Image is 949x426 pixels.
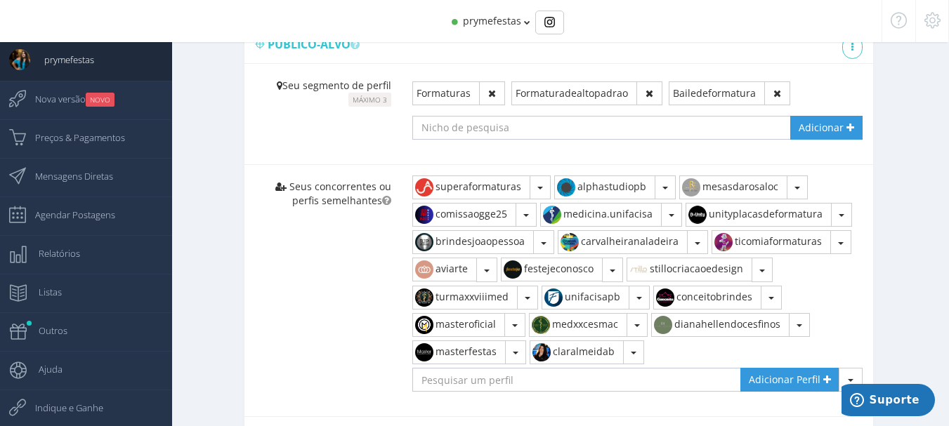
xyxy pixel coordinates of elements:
[21,390,103,425] span: Indique e Ganhe
[502,258,524,281] img: 434881776_439156495147966_7704242631206227468_n.jpg
[529,313,627,337] button: medxxcesmac
[30,42,94,77] span: prymefestas
[542,286,629,309] button: unifacisapb
[412,368,742,392] input: Pesquisar um perfil
[244,65,402,117] div: Seu segmento de perfil
[790,116,863,140] a: Adicionar
[530,341,553,364] img: 527244213_18514711639020746_95811107366156680_n.jpg
[555,176,577,199] img: 197328129_300431078427642_7969859783059669753_n.jpg
[86,93,114,107] small: NOVO
[412,286,518,309] button: turmaxxviiimed
[348,93,391,107] small: Máximo 3
[268,36,365,52] span: Público-alvo
[21,120,125,155] span: Preços & Pagamentos
[413,286,436,309] img: 280333738_1338046070020473_7830545382651585461_n.jpg
[712,230,831,254] button: ticomiaformaturas
[413,204,436,226] img: 476200186_460697953643512_48794410641132515_n.jpg
[542,286,565,309] img: 514540290_18521855749005130_4147894938428099812_n.jpg
[651,313,790,337] button: dianahellendocesfinos
[413,341,436,364] img: 117625961_719196395323233_2136065195852228188_n.jpg
[554,175,655,199] button: alphastudiopb
[530,314,552,336] img: 427283743_1801507790358783_6083622002405880082_n.jpg
[669,81,765,105] button: Bailedeformatura
[686,204,709,226] img: 91488979_216728129604376_8613500918639362048_n.jpg
[413,231,436,253] img: 330866661_1621517391612432_5389996516088599496_n.jpg
[412,175,530,199] button: superaformaturas
[413,176,436,199] img: 319874316_1131146484234677_4057885823386516049_n.jpg
[413,258,436,281] img: 130308237_897153574362675_1961416327644279382_n.jpg
[679,175,787,199] button: mesasdarosaloc
[740,368,839,392] a: Adicionar Perfil
[412,116,768,140] input: Nicho de pesquisa
[463,14,521,27] span: prymefestas
[686,203,832,227] button: unityplacasdeformatura
[412,81,480,105] button: Formaturas
[652,314,674,336] img: 403871312_315020904725205_5067740968776011375_n.jpg
[541,204,563,226] img: 54512732_2300057403378306_2099939030048178176_n.jpg
[540,203,662,227] button: medicina.unifacisa
[412,258,477,281] button: aviarte
[544,17,555,27] img: Instagram_simple_icon.svg
[558,231,581,253] img: 482724860_620037700941934_8699384796777499130_n.jpg
[842,384,935,419] iframe: Abre um widget para que você possa encontrar mais informações
[680,176,702,199] img: 106797363_271138744217375_8866891274470954434_n.jpg
[289,180,391,207] span: Seus concorrentes ou perfis semelhantes
[25,274,62,309] span: Listas
[749,373,820,386] span: Adicionar Perfil
[413,314,436,336] img: 321047653_1596425890814185_7689338679073740627_n.jpg
[511,81,637,105] button: Formaturadealtopadrao
[654,286,676,309] img: 108404925_719022192257267_5341153928116461346_n.jpg
[627,258,650,281] img: 327023714_586295189498732_5936606241740894317_n.jpg
[501,258,603,281] button: festejeconosco
[412,203,516,227] button: comissaogge25
[21,159,113,194] span: Mensagens Diretas
[653,286,761,309] button: conceitobrindes
[627,258,752,281] button: stillocriacaoedesign
[21,197,115,232] span: Agendar Postagens
[25,236,80,271] span: Relatórios
[25,313,67,348] span: Outros
[558,230,688,254] button: carvalheiranaladeira
[21,81,114,117] span: Nova versão
[412,313,505,337] button: masteroficial
[412,340,506,364] button: masterfestas
[799,121,844,134] span: Adicionar
[9,49,30,70] img: User Image
[535,11,564,34] div: Basic example
[530,340,624,364] button: claralmeidab
[712,231,735,253] img: 515933837_18518342908062099_7929791706914402397_n.jpg
[412,230,534,254] button: brindesjoaopessoa
[25,352,63,387] span: Ajuda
